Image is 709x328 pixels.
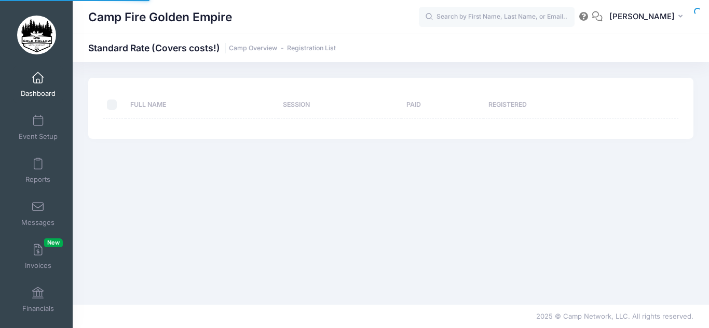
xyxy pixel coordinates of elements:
a: Camp Overview [229,45,277,52]
th: Registered [483,91,645,119]
span: Dashboard [21,89,56,98]
a: InvoicesNew [13,238,63,275]
button: [PERSON_NAME] [603,5,693,29]
a: Registration List [287,45,336,52]
span: Messages [21,218,54,227]
img: Camp Fire Golden Empire [17,16,56,54]
a: Reports [13,152,63,189]
h1: Standard Rate (Covers costs!) [88,42,336,53]
span: New [44,238,63,247]
a: Event Setup [13,109,63,146]
span: Reports [25,175,50,184]
span: [PERSON_NAME] [609,11,675,22]
span: Financials [22,304,54,313]
span: 2025 © Camp Network, LLC. All rights reserved. [536,312,693,320]
a: Financials [13,281,63,318]
h1: Camp Fire Golden Empire [88,5,232,29]
span: Invoices [25,261,51,270]
th: Paid [401,91,483,119]
a: Dashboard [13,66,63,103]
th: Full Name [126,91,278,119]
span: Event Setup [19,132,58,141]
input: Search by First Name, Last Name, or Email... [419,7,575,27]
a: Messages [13,195,63,232]
th: Session [278,91,402,119]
